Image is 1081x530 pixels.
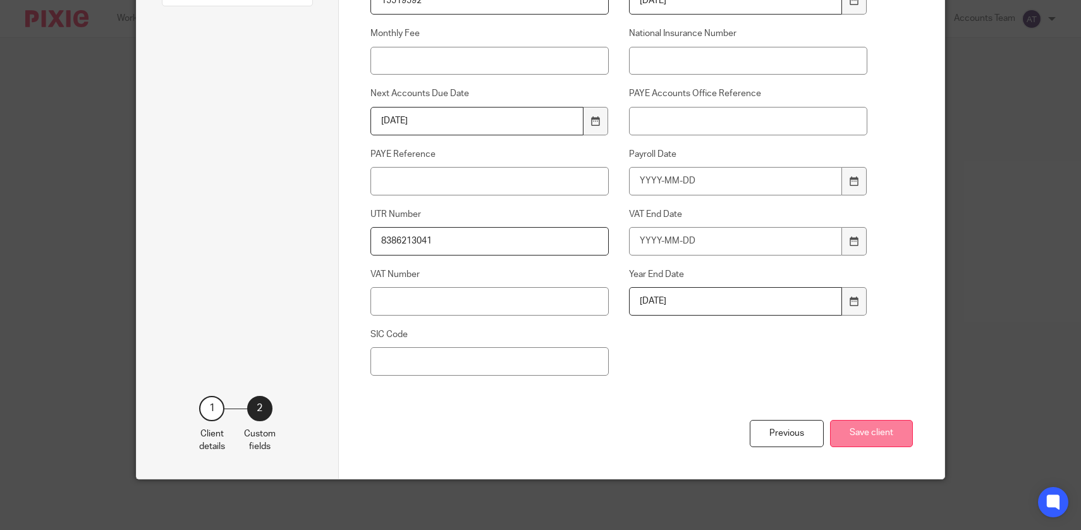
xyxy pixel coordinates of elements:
[629,87,868,100] label: PAYE Accounts Office Reference
[629,148,868,161] label: Payroll Date
[199,396,224,421] div: 1
[370,27,609,40] label: Monthly Fee
[244,428,276,453] p: Custom fields
[629,27,868,40] label: National Insurance Number
[247,396,272,421] div: 2
[370,328,609,341] label: SIC Code
[750,420,824,447] div: Previous
[370,268,609,281] label: VAT Number
[629,268,868,281] label: Year End Date
[629,208,868,221] label: VAT End Date
[629,167,843,195] input: YYYY-MM-DD
[370,87,609,100] label: Next Accounts Due Date
[370,208,609,221] label: UTR Number
[370,148,609,161] label: PAYE Reference
[830,420,913,447] button: Save client
[629,287,843,316] input: YYYY-MM-DD
[629,227,843,256] input: YYYY-MM-DD
[199,428,225,453] p: Client details
[370,107,584,135] input: YYYY-MM-DD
